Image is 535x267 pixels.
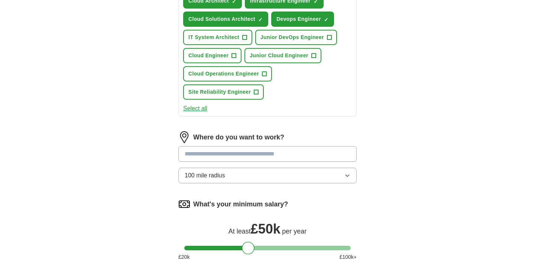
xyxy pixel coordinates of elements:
[183,48,241,63] button: Cloud Engineer
[255,30,337,45] button: Junior DevOps Engineer
[178,253,189,261] span: £ 20 k
[183,30,252,45] button: IT System Architect
[258,17,263,23] span: ✓
[188,70,259,78] span: Cloud Operations Engineer
[276,15,321,23] span: Devops Engineer
[183,104,207,113] button: Select all
[188,15,255,23] span: Cloud Solutions Architect
[244,48,321,63] button: Junior Cloud Engineer
[228,228,251,235] span: At least
[183,12,268,27] button: Cloud Solutions Architect✓
[183,66,272,81] button: Cloud Operations Engineer
[260,33,324,41] span: Junior DevOps Engineer
[188,88,251,96] span: Site Reliability Engineer
[178,131,190,143] img: location.png
[282,228,307,235] span: per year
[178,198,190,210] img: salary.png
[188,33,239,41] span: IT System Architect
[188,52,228,59] span: Cloud Engineer
[193,199,288,209] label: What's your minimum salary?
[193,132,284,142] label: Where do you want to work?
[183,84,264,100] button: Site Reliability Engineer
[185,171,225,180] span: 100 mile radius
[271,12,334,27] button: Devops Engineer✓
[178,168,357,183] button: 100 mile radius
[340,253,357,261] span: £ 100 k+
[251,221,281,237] span: £ 50k
[324,17,328,23] span: ✓
[250,52,308,59] span: Junior Cloud Engineer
